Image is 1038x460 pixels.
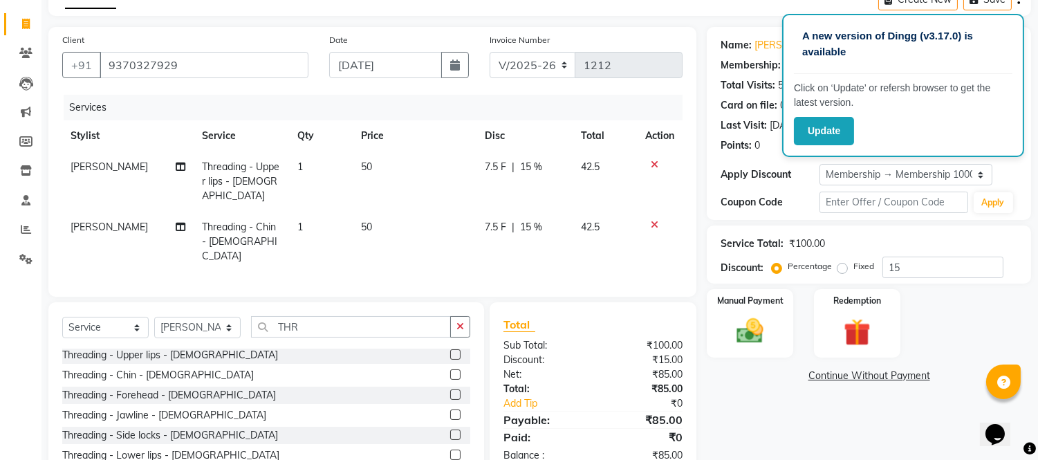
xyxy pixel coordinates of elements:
[361,221,372,233] span: 50
[493,429,593,445] div: Paid:
[62,388,276,403] div: Threading - Forehead - [DEMOGRAPHIC_DATA]
[581,160,600,173] span: 42.5
[62,52,101,78] button: +91
[62,348,278,362] div: Threading - Upper lips - [DEMOGRAPHIC_DATA]
[593,353,694,367] div: ₹15.00
[520,220,542,234] span: 15 %
[493,412,593,428] div: Payable:
[493,338,593,353] div: Sub Total:
[503,318,535,332] span: Total
[297,160,303,173] span: 1
[493,396,610,411] a: Add Tip
[62,120,194,151] th: Stylist
[62,408,266,423] div: Threading - Jawline - [DEMOGRAPHIC_DATA]
[721,98,777,113] div: Card on file:
[721,38,752,53] div: Name:
[721,237,784,251] div: Service Total:
[329,34,348,46] label: Date
[581,221,600,233] span: 42.5
[476,120,573,151] th: Disc
[71,160,148,173] span: [PERSON_NAME]
[794,117,854,145] button: Update
[593,429,694,445] div: ₹0
[610,396,694,411] div: ₹0
[297,221,303,233] span: 1
[754,38,832,53] a: [PERSON_NAME]
[485,220,506,234] span: 7.5 F
[512,220,515,234] span: |
[593,412,694,428] div: ₹85.00
[974,192,1013,213] button: Apply
[485,160,506,174] span: 7.5 F
[202,160,279,202] span: Threading - Upper lips - [DEMOGRAPHIC_DATA]
[794,81,1012,110] p: Click on ‘Update’ or refersh browser to get the latest version.
[717,295,784,307] label: Manual Payment
[721,138,752,153] div: Points:
[721,261,763,275] div: Discount:
[353,120,476,151] th: Price
[754,138,760,153] div: 0
[819,192,967,213] input: Enter Offer / Coupon Code
[593,338,694,353] div: ₹100.00
[770,118,799,133] div: [DATE]
[788,260,832,273] label: Percentage
[493,382,593,396] div: Total:
[361,160,372,173] span: 50
[289,120,353,151] th: Qty
[64,95,693,120] div: Services
[593,367,694,382] div: ₹85.00
[62,34,84,46] label: Client
[802,28,1004,59] p: A new version of Dingg (v3.17.0) is available
[62,428,278,443] div: Threading - Side locks - [DEMOGRAPHIC_DATA]
[493,353,593,367] div: Discount:
[194,120,289,151] th: Service
[637,120,683,151] th: Action
[710,369,1028,383] a: Continue Without Payment
[71,221,148,233] span: [PERSON_NAME]
[980,405,1024,446] iframe: chat widget
[853,260,874,273] label: Fixed
[62,368,254,383] div: Threading - Chin - [DEMOGRAPHIC_DATA]
[721,195,819,210] div: Coupon Code
[780,98,786,113] div: 0
[520,160,542,174] span: 15 %
[833,295,881,307] label: Redemption
[490,34,550,46] label: Invoice Number
[835,315,879,349] img: _gift.svg
[593,382,694,396] div: ₹85.00
[721,118,767,133] div: Last Visit:
[573,120,638,151] th: Total
[512,160,515,174] span: |
[251,316,451,338] input: Search or Scan
[721,167,819,182] div: Apply Discount
[728,315,772,347] img: _cash.svg
[778,78,789,93] div: 52
[721,58,781,73] div: Membership:
[493,367,593,382] div: Net:
[721,78,775,93] div: Total Visits:
[202,221,277,262] span: Threading - Chin - [DEMOGRAPHIC_DATA]
[100,52,308,78] input: Search by Name/Mobile/Email/Code
[789,237,825,251] div: ₹100.00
